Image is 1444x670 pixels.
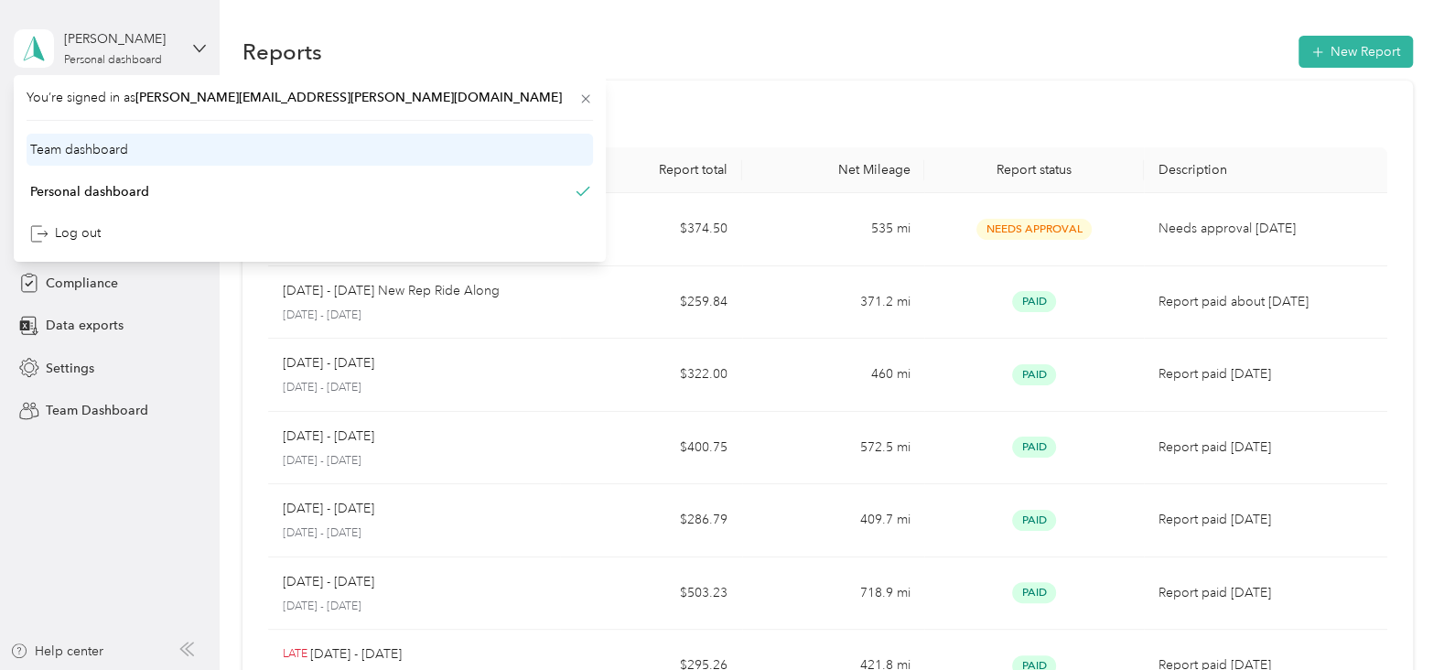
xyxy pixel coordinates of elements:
[283,281,500,301] p: [DATE] - [DATE] New Rep Ride Along
[560,339,742,412] td: $322.00
[1012,510,1056,531] span: Paid
[1144,147,1387,193] th: Description
[64,29,178,49] div: [PERSON_NAME]
[310,644,402,665] p: [DATE] - [DATE]
[283,380,545,396] p: [DATE] - [DATE]
[742,147,924,193] th: Net Mileage
[560,557,742,631] td: $503.23
[1342,567,1444,670] iframe: Everlance-gr Chat Button Frame
[742,484,924,557] td: 409.7 mi
[742,193,924,266] td: 535 mi
[283,572,374,592] p: [DATE] - [DATE]
[283,353,374,373] p: [DATE] - [DATE]
[283,308,545,324] p: [DATE] - [DATE]
[46,274,118,293] span: Compliance
[1299,36,1413,68] button: New Report
[1012,291,1056,312] span: Paid
[742,266,924,340] td: 371.2 mi
[27,88,593,107] span: You’re signed in as
[1158,583,1373,603] p: Report paid [DATE]
[1158,292,1373,312] p: Report paid about [DATE]
[560,147,742,193] th: Report total
[46,316,124,335] span: Data exports
[1158,438,1373,458] p: Report paid [DATE]
[283,427,374,447] p: [DATE] - [DATE]
[30,182,149,201] div: Personal dashboard
[560,484,742,557] td: $286.79
[560,412,742,485] td: $400.75
[46,359,94,378] span: Settings
[135,90,562,105] span: [PERSON_NAME][EMAIL_ADDRESS][PERSON_NAME][DOMAIN_NAME]
[742,412,924,485] td: 572.5 mi
[283,453,545,470] p: [DATE] - [DATE]
[242,42,322,61] h1: Reports
[46,401,148,420] span: Team Dashboard
[64,55,162,66] div: Personal dashboard
[560,193,742,266] td: $374.50
[742,339,924,412] td: 460 mi
[1012,364,1056,385] span: Paid
[939,162,1128,178] div: Report status
[30,140,128,159] div: Team dashboard
[283,646,307,663] p: LATE
[283,499,374,519] p: [DATE] - [DATE]
[283,525,545,542] p: [DATE] - [DATE]
[1012,582,1056,603] span: Paid
[1158,510,1373,530] p: Report paid [DATE]
[283,599,545,615] p: [DATE] - [DATE]
[560,266,742,340] td: $259.84
[976,219,1092,240] span: Needs Approval
[30,223,101,243] div: Log out
[1012,437,1056,458] span: Paid
[1158,364,1373,384] p: Report paid [DATE]
[742,557,924,631] td: 718.9 mi
[1158,219,1373,239] p: Needs approval [DATE]
[10,642,103,661] button: Help center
